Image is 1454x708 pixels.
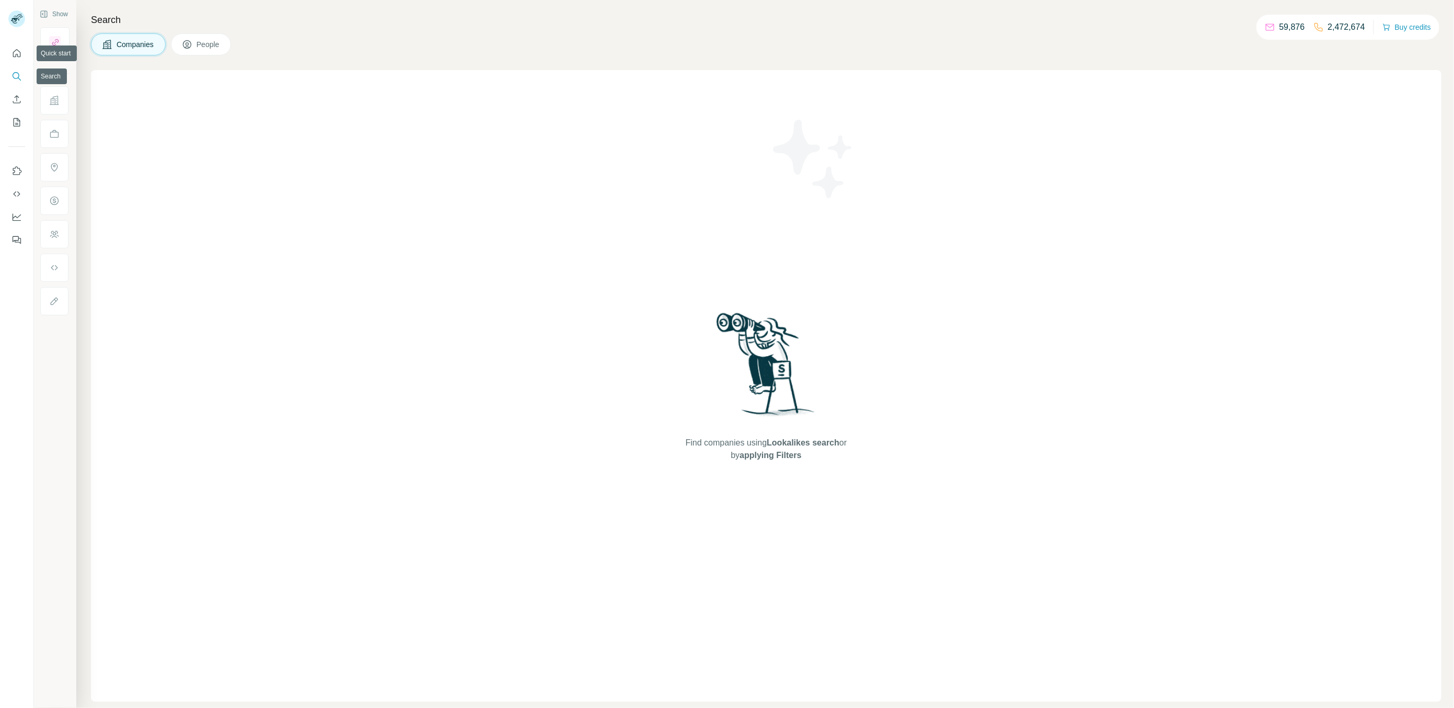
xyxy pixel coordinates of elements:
span: applying Filters [740,451,801,460]
button: Buy credits [1382,20,1431,35]
span: People [197,39,221,50]
button: Quick start [8,44,25,63]
span: Companies [117,39,155,50]
button: Dashboard [8,208,25,226]
button: Enrich CSV [8,90,25,109]
span: Find companies using or by [683,437,850,462]
button: Use Surfe on LinkedIn [8,162,25,180]
img: Surfe Illustration - Woman searching with binoculars [712,310,821,427]
button: Search [8,67,25,86]
p: 59,876 [1279,21,1305,33]
button: Feedback [8,231,25,249]
img: Surfe Illustration - Stars [766,112,860,206]
button: Show [32,6,75,22]
h4: Search [91,13,1441,27]
span: Lookalikes search [767,438,839,447]
button: My lists [8,113,25,132]
button: Use Surfe API [8,185,25,203]
p: 2,472,674 [1328,21,1365,33]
